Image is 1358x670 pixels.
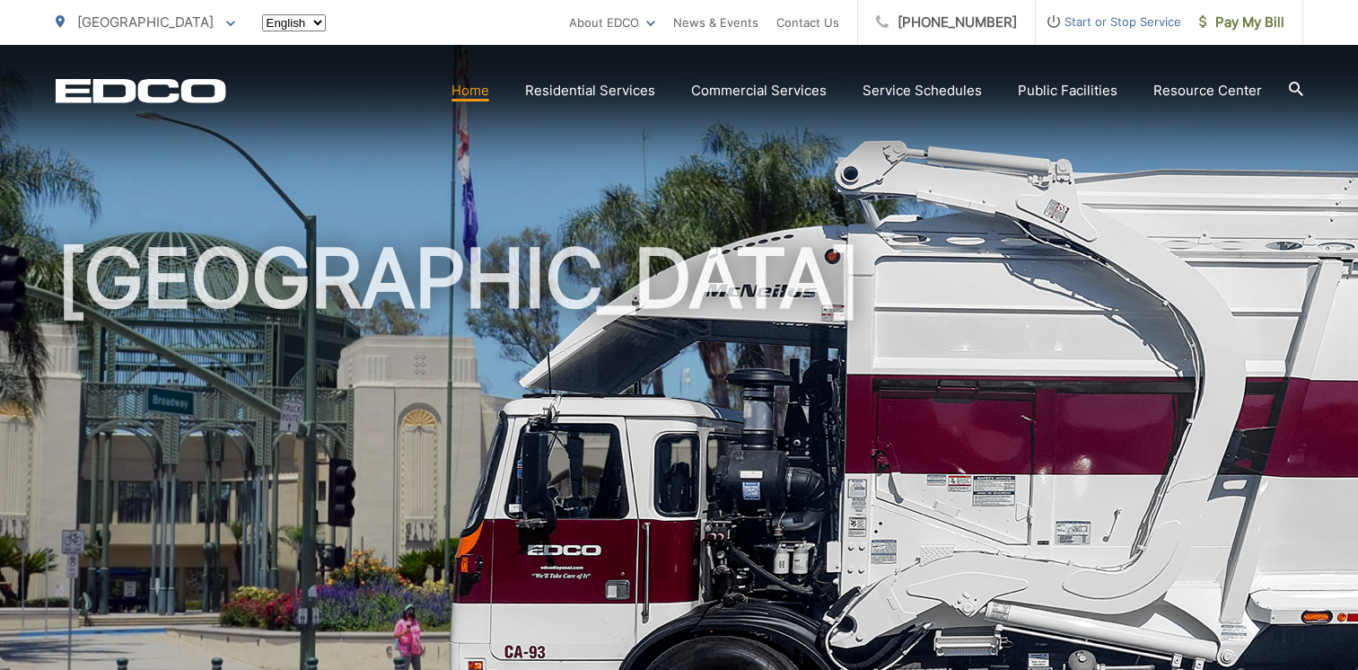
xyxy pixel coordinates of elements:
[691,80,827,101] a: Commercial Services
[451,80,489,101] a: Home
[863,80,982,101] a: Service Schedules
[776,12,839,33] a: Contact Us
[77,13,214,31] span: [GEOGRAPHIC_DATA]
[673,12,758,33] a: News & Events
[1153,80,1262,101] a: Resource Center
[262,14,326,31] select: Select a language
[56,78,226,103] a: EDCD logo. Return to the homepage.
[525,80,655,101] a: Residential Services
[1018,80,1117,101] a: Public Facilities
[569,12,655,33] a: About EDCO
[1199,12,1284,33] span: Pay My Bill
